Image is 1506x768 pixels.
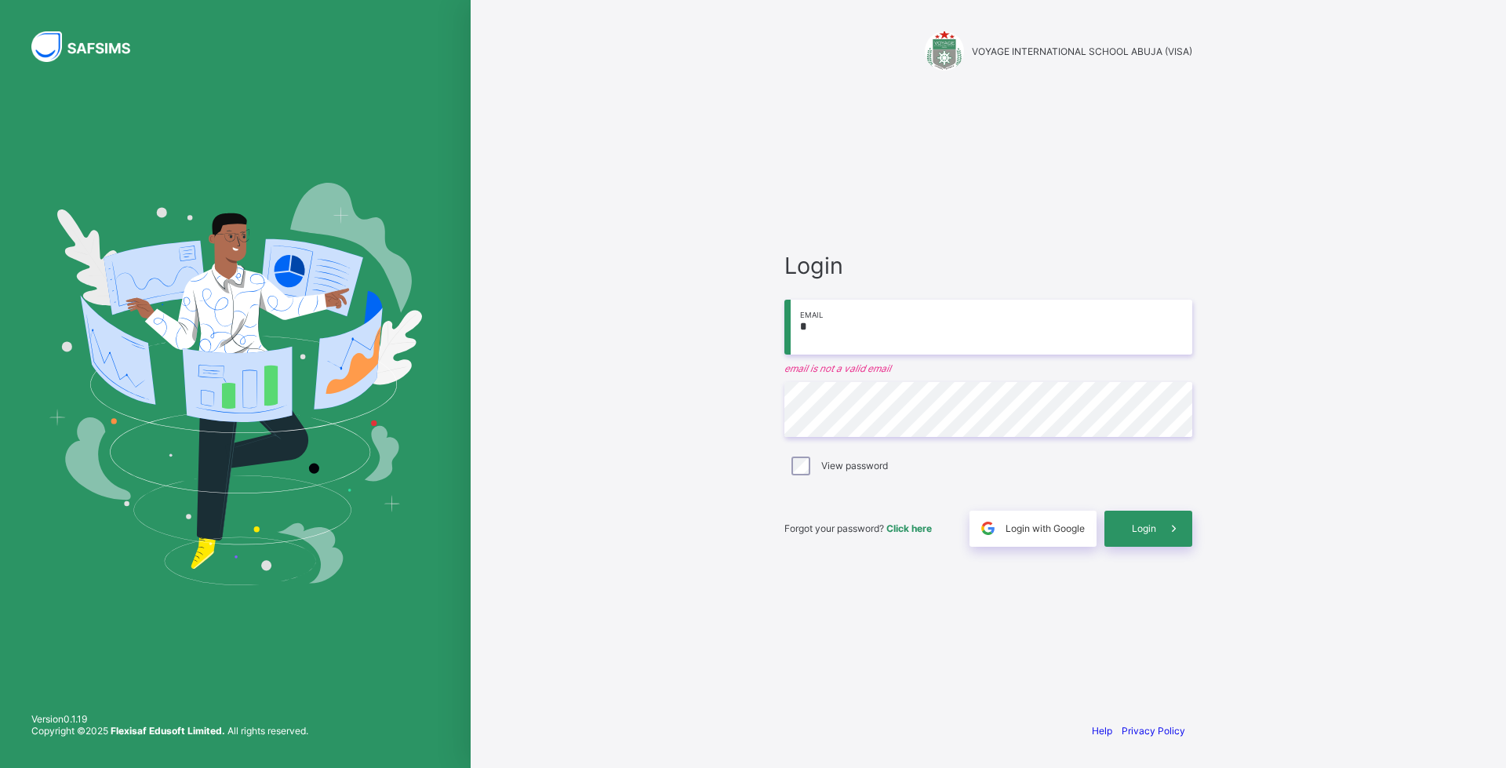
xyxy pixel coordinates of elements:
img: SAFSIMS Logo [31,31,149,62]
span: Version 0.1.19 [31,713,308,725]
span: Login [1132,522,1156,534]
span: Login with Google [1006,522,1085,534]
a: Click here [886,522,932,534]
strong: Flexisaf Edusoft Limited. [111,725,225,737]
em: email is not a valid email [784,362,1192,374]
span: Login [784,252,1192,279]
label: View password [821,460,888,471]
a: Privacy Policy [1122,725,1185,737]
img: Hero Image [49,183,422,584]
span: Forgot your password? [784,522,932,534]
img: google.396cfc9801f0270233282035f929180a.svg [979,519,997,537]
span: VOYAGE INTERNATIONAL SCHOOL ABUJA (VISA) [972,45,1192,57]
a: Help [1092,725,1112,737]
span: Copyright © 2025 All rights reserved. [31,725,308,737]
